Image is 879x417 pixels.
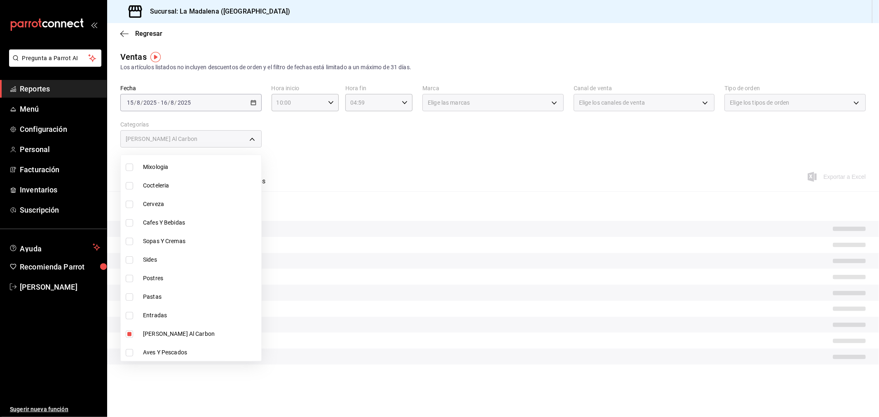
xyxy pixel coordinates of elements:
[143,348,258,357] span: Aves Y Pescados
[143,293,258,301] span: Pastas
[143,237,258,246] span: Sopas Y Cremas
[143,274,258,283] span: Postres
[143,218,258,227] span: Cafes Y Bebidas
[143,200,258,208] span: Cerveza
[143,255,258,264] span: Sides
[143,163,258,171] span: Mixologia
[143,181,258,190] span: Cocteleria
[150,52,161,62] img: Tooltip marker
[143,330,258,338] span: [PERSON_NAME] Al Carbon
[143,311,258,320] span: Entradas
